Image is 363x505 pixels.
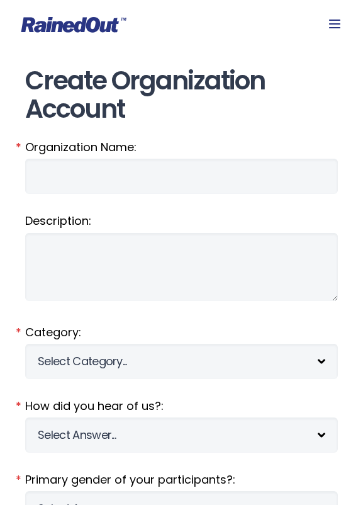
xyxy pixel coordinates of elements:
[25,324,338,341] label: Category:
[25,139,338,156] label: Organization Name:
[25,398,338,414] label: How did you hear of us?:
[25,67,338,123] h1: Create Organization Account
[25,213,338,229] label: Description:
[25,472,338,488] label: Primary gender of your participants?:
